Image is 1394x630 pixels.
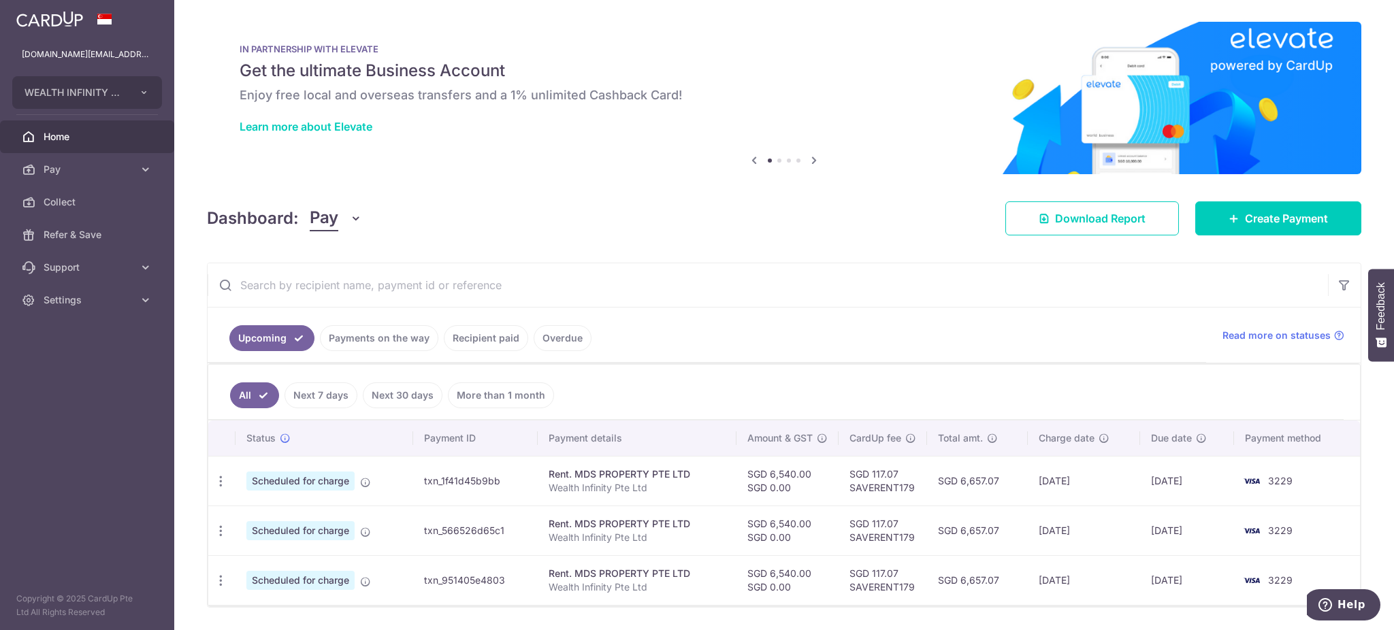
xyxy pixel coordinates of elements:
a: Overdue [534,325,591,351]
th: Payment method [1234,420,1360,456]
img: Renovation banner [207,22,1361,174]
td: [DATE] [1140,555,1234,605]
th: Payment ID [413,420,538,456]
a: More than 1 month [448,382,554,408]
span: WEALTH INFINITY PTE. LTD. [25,86,125,99]
h4: Dashboard: [207,206,299,231]
iframe: Opens a widget where you can find more information [1307,589,1380,623]
td: SGD 117.07 SAVERENT179 [839,555,927,605]
span: Create Payment [1245,210,1328,227]
span: Home [44,130,133,144]
span: 3229 [1268,574,1293,586]
a: All [230,382,279,408]
a: Read more on statuses [1222,329,1344,342]
span: Settings [44,293,133,307]
span: Scheduled for charge [246,521,355,540]
p: Wealth Infinity Pte Ltd [549,531,725,544]
span: Read more on statuses [1222,329,1331,342]
a: Next 7 days [285,382,357,408]
td: SGD 6,540.00 SGD 0.00 [736,505,839,555]
p: Wealth Infinity Pte Ltd [549,481,725,495]
span: Amount & GST [747,431,813,445]
div: Rent. MDS PROPERTY PTE LTD [549,517,725,531]
h5: Get the ultimate Business Account [240,60,1329,82]
span: Feedback [1375,282,1387,330]
a: Download Report [1005,201,1179,235]
td: SGD 6,657.07 [927,456,1028,505]
td: SGD 6,657.07 [927,505,1028,555]
img: Bank Card [1238,523,1265,539]
span: Scheduled for charge [246,471,355,491]
input: Search by recipient name, payment id or reference [208,263,1328,307]
td: SGD 117.07 SAVERENT179 [839,456,927,505]
span: Pay [310,205,338,231]
p: [DOMAIN_NAME][EMAIL_ADDRESS][DOMAIN_NAME] [22,48,152,61]
a: Create Payment [1195,201,1361,235]
td: txn_566526d65c1 [413,505,538,555]
td: [DATE] [1140,456,1234,505]
h6: Enjoy free local and overseas transfers and a 1% unlimited Cashback Card! [240,87,1329,103]
div: Rent. MDS PROPERTY PTE LTD [549,567,725,580]
a: Recipient paid [444,325,528,351]
td: [DATE] [1028,456,1140,505]
span: Scheduled for charge [246,571,355,590]
td: SGD 6,657.07 [927,555,1028,605]
button: Feedback - Show survey [1368,269,1394,361]
td: SGD 117.07 SAVERENT179 [839,505,927,555]
span: 3229 [1268,475,1293,486]
span: 3229 [1268,525,1293,536]
a: Payments on the way [320,325,438,351]
td: [DATE] [1140,505,1234,555]
td: [DATE] [1028,505,1140,555]
td: txn_951405e4803 [413,555,538,605]
span: Refer & Save [44,228,133,242]
span: CardUp fee [849,431,901,445]
span: Download Report [1055,210,1146,227]
a: Upcoming [229,325,314,351]
span: Status [246,431,276,445]
span: Collect [44,195,133,209]
span: Support [44,261,133,274]
a: Next 30 days [363,382,442,408]
td: SGD 6,540.00 SGD 0.00 [736,555,839,605]
td: SGD 6,540.00 SGD 0.00 [736,456,839,505]
img: Bank Card [1238,572,1265,588]
a: Learn more about Elevate [240,120,372,133]
span: Due date [1151,431,1192,445]
span: Charge date [1039,431,1095,445]
td: txn_1f41d45b9bb [413,456,538,505]
span: Pay [44,163,133,176]
button: WEALTH INFINITY PTE. LTD. [12,76,162,109]
div: Rent. MDS PROPERTY PTE LTD [549,467,725,481]
th: Payment details [538,420,736,456]
td: [DATE] [1028,555,1140,605]
p: IN PARTNERSHIP WITH ELEVATE [240,44,1329,54]
img: Bank Card [1238,473,1265,489]
span: Total amt. [938,431,983,445]
p: Wealth Infinity Pte Ltd [549,580,725,594]
img: CardUp [16,11,83,27]
button: Pay [310,205,362,231]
